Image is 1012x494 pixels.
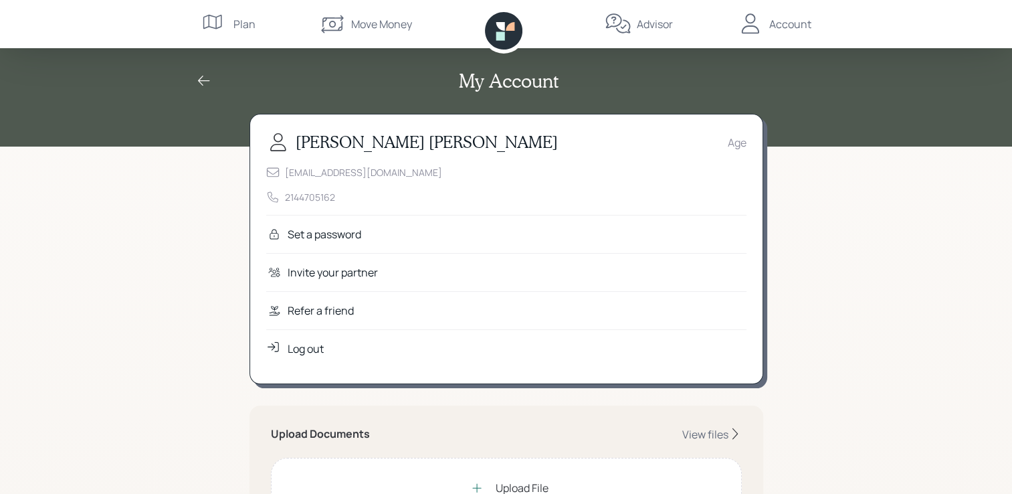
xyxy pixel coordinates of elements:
[296,133,558,152] h3: [PERSON_NAME] [PERSON_NAME]
[285,190,335,204] div: 2144705162
[351,16,412,32] div: Move Money
[288,264,378,280] div: Invite your partner
[271,428,370,440] h5: Upload Documents
[288,226,361,242] div: Set a password
[285,165,442,179] div: [EMAIL_ADDRESS][DOMAIN_NAME]
[682,427,728,442] div: View files
[233,16,256,32] div: Plan
[288,303,354,319] div: Refer a friend
[288,341,324,357] div: Log out
[769,16,811,32] div: Account
[728,135,746,151] div: Age
[459,70,559,92] h2: My Account
[637,16,673,32] div: Advisor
